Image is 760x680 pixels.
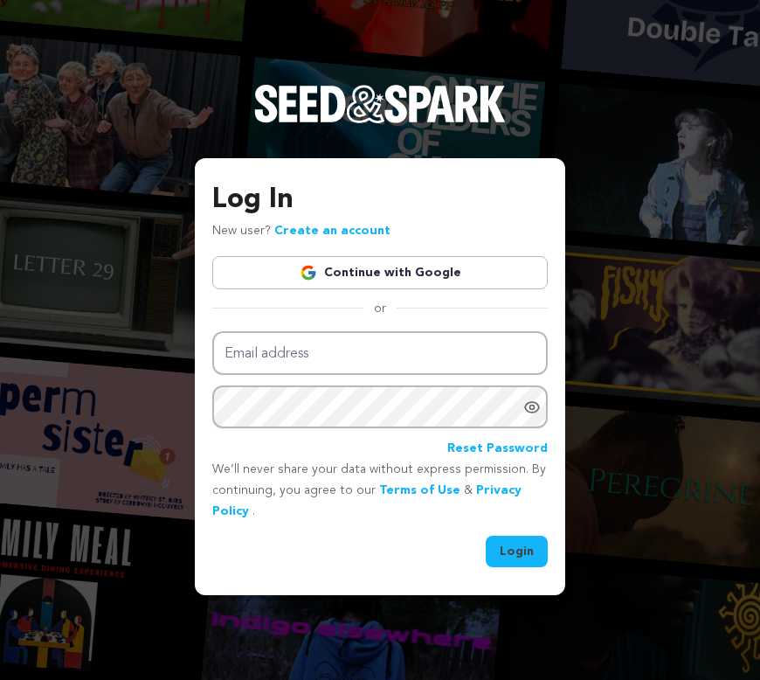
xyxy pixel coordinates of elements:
[212,256,548,289] a: Continue with Google
[254,85,506,158] a: Seed&Spark Homepage
[523,399,541,416] a: Show password as plain text. Warning: this will display your password on the screen.
[212,331,548,376] input: Email address
[212,179,548,221] h3: Log In
[363,300,397,317] span: or
[254,85,506,123] img: Seed&Spark Logo
[379,484,460,496] a: Terms of Use
[212,221,390,242] p: New user?
[447,439,548,460] a: Reset Password
[486,536,548,567] button: Login
[212,460,548,522] p: We’ll never share your data without express permission. By continuing, you agree to our & .
[300,264,317,281] img: Google logo
[212,484,522,517] a: Privacy Policy
[274,225,390,237] a: Create an account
